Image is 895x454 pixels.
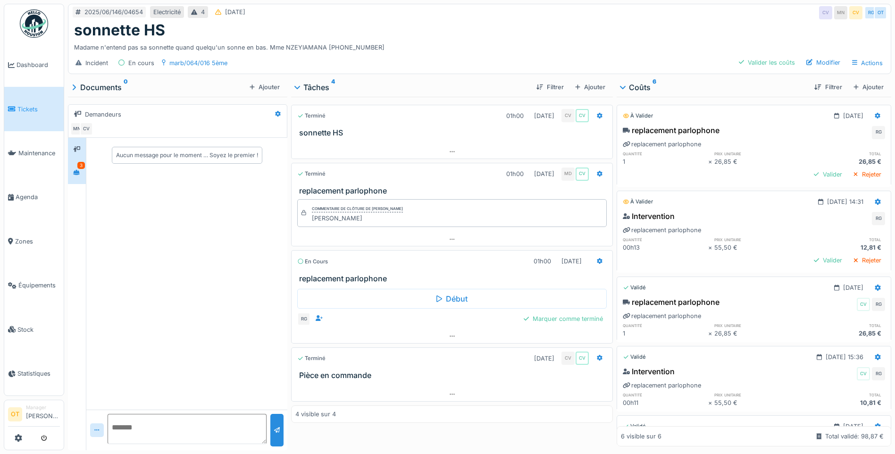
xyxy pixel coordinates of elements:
[74,21,165,39] h1: sonnette HS
[714,329,800,338] div: 26,85 €
[827,197,863,206] div: [DATE] 14:31
[623,140,701,149] div: replacement parlophone
[534,169,554,178] div: [DATE]
[800,243,885,252] div: 12,81 €
[576,109,589,122] div: CV
[623,381,701,390] div: replacement parlophone
[825,432,884,441] div: Total validé: 98,87 €
[331,82,335,93] sup: 4
[4,307,64,351] a: Stock
[714,157,800,166] div: 26,85 €
[872,298,885,311] div: RG
[18,149,60,158] span: Maintenance
[4,131,64,175] a: Maintenance
[800,157,885,166] div: 26,85 €
[864,6,878,19] div: RG
[843,111,863,120] div: [DATE]
[834,6,847,19] div: MN
[246,81,284,93] div: Ajouter
[623,329,708,338] div: 1
[4,219,64,263] a: Zones
[623,198,653,206] div: À valider
[623,210,675,222] div: Intervention
[811,81,845,93] div: Filtrer
[124,82,128,93] sup: 0
[623,392,708,398] h6: quantité
[810,168,846,181] div: Valider
[850,81,887,93] div: Ajouter
[810,254,846,267] div: Valider
[571,81,609,93] div: Ajouter
[848,56,887,70] div: Actions
[8,404,60,427] a: OT Manager[PERSON_NAME]
[297,354,326,362] div: Terminé
[295,82,528,93] div: Tâches
[85,59,108,67] div: Incident
[17,369,60,378] span: Statistiques
[4,43,64,87] a: Dashboard
[623,284,646,292] div: Validé
[576,168,589,181] div: CV
[623,353,646,361] div: Validé
[72,82,246,93] div: Documents
[708,398,714,407] div: ×
[800,236,885,243] h6: total
[116,151,258,160] div: Aucun message pour le moment … Soyez le premier !
[826,353,863,362] div: [DATE] 15:36
[561,168,575,181] div: MD
[534,257,551,266] div: 01h00
[297,289,607,309] div: Début
[297,170,326,178] div: Terminé
[561,109,575,122] div: CV
[17,325,60,334] span: Stock
[800,322,885,328] h6: total
[623,112,653,120] div: À valider
[819,6,832,19] div: CV
[295,410,336,419] div: 4 visible sur 4
[4,263,64,307] a: Équipements
[506,169,524,178] div: 01h00
[8,407,22,421] li: OT
[520,312,607,325] div: Marquer comme terminé
[800,398,885,407] div: 10,81 €
[299,186,609,195] h3: replacement parlophone
[623,398,708,407] div: 00h11
[18,281,60,290] span: Équipements
[623,311,701,320] div: replacement parlophone
[201,8,205,17] div: 4
[623,296,719,308] div: replacement parlophone
[15,237,60,246] span: Zones
[534,354,554,363] div: [DATE]
[620,82,807,93] div: Coûts
[850,168,885,181] div: Rejeter
[714,322,800,328] h6: prix unitaire
[621,432,661,441] div: 6 visible sur 6
[843,283,863,292] div: [DATE]
[4,352,64,395] a: Statistiques
[714,243,800,252] div: 55,50 €
[623,125,719,136] div: replacement parlophone
[800,151,885,157] h6: total
[299,371,609,380] h3: Pièce en commande
[623,366,675,377] div: Intervention
[623,422,646,430] div: Validé
[20,9,48,38] img: Badge_color-CXgf-gQk.svg
[70,122,84,135] div: MN
[652,82,656,93] sup: 6
[623,151,708,157] h6: quantité
[17,105,60,114] span: Tickets
[623,322,708,328] h6: quantité
[623,236,708,243] h6: quantité
[4,175,64,219] a: Agenda
[708,243,714,252] div: ×
[533,81,568,93] div: Filtrer
[623,243,708,252] div: 00h13
[4,87,64,131] a: Tickets
[26,404,60,424] li: [PERSON_NAME]
[872,367,885,380] div: RG
[561,352,575,365] div: CV
[874,6,887,19] div: OT
[800,329,885,338] div: 26,85 €
[299,128,609,137] h3: sonnette HS
[169,59,227,67] div: marb/064/016 5ème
